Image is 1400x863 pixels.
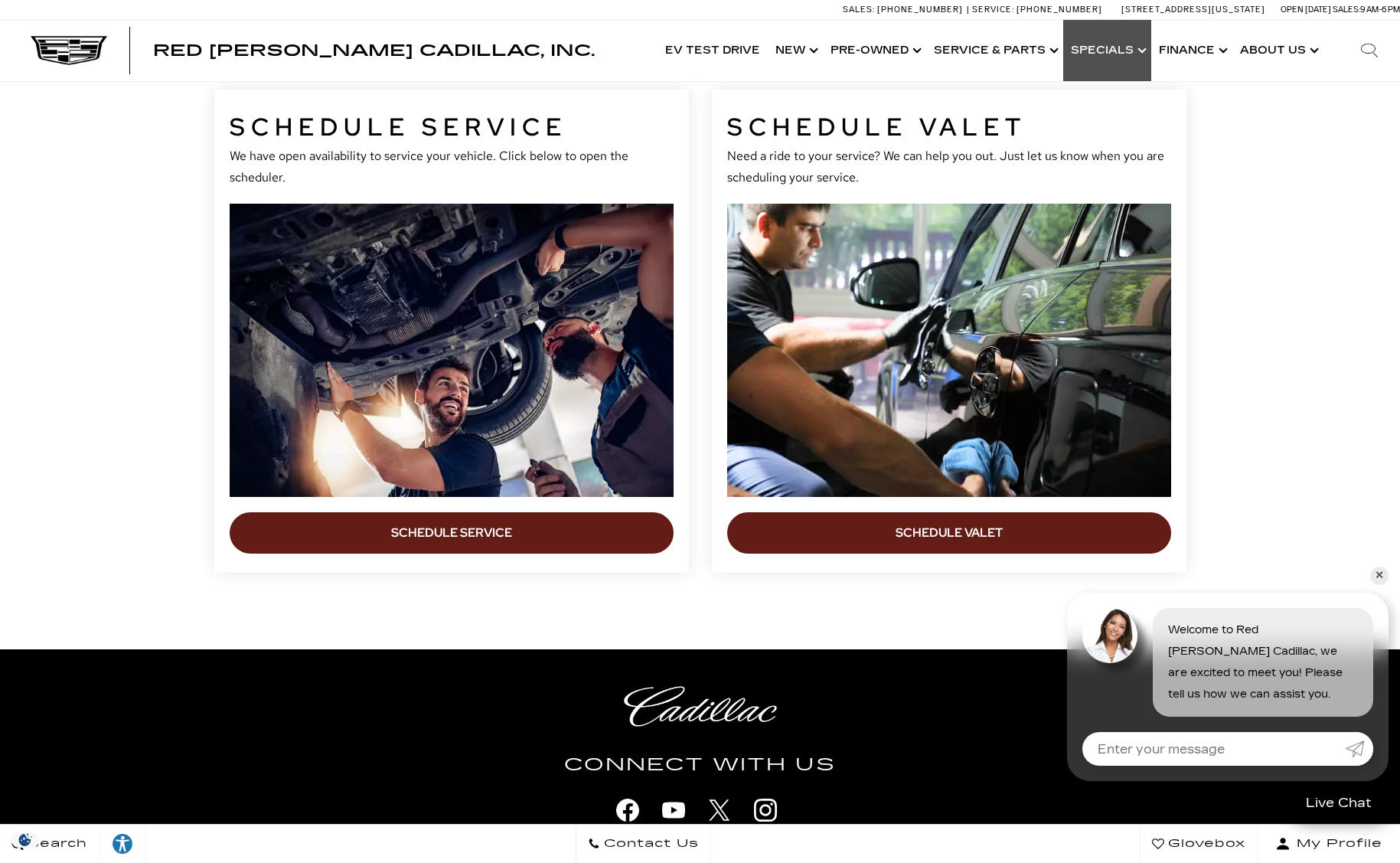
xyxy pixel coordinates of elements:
[700,791,739,829] a: X
[727,109,1171,145] h4: Schedule Valet
[8,832,43,848] section: Click to Open Cookie Consent Modal
[31,36,107,65] img: Cadillac Dark Logo with Cadillac White Text
[1063,20,1151,81] a: Specials
[207,686,1194,727] a: Cadillac Light Heritage Logo
[972,5,1014,15] span: Service:
[576,825,711,863] a: Contact Us
[1258,825,1400,863] button: Open user profile menu
[100,825,146,863] a: Explore your accessibility options
[1339,20,1400,81] div: Search
[1153,608,1373,717] div: Welcome to Red [PERSON_NAME] Cadillac, we are excited to meet you! Please tell us how we can assi...
[1082,608,1137,663] img: Agent profile photo
[1298,794,1379,812] span: Live Chat
[768,20,823,81] a: New
[843,5,967,14] a: Sales: [PHONE_NUMBER]
[843,5,875,15] span: Sales:
[153,43,595,58] a: Red [PERSON_NAME] Cadillac, Inc.
[727,145,1171,188] p: Need a ride to your service? We can help you out. Just let us know when you are scheduling your s...
[823,20,926,81] a: Pre-Owned
[1360,5,1400,15] span: 9 AM-6 PM
[1291,833,1382,855] span: My Profile
[1289,785,1389,821] a: Live Chat
[600,833,699,855] span: Contact Us
[1121,5,1265,15] a: [STREET_ADDRESS][US_STATE]
[207,751,1194,779] h4: Connect With Us
[877,5,963,15] span: [PHONE_NUMBER]
[8,832,43,848] img: Opt-Out Icon
[1232,20,1323,81] a: About Us
[746,791,785,829] a: instagram
[624,686,777,727] img: Cadillac Light Heritage Logo
[926,20,1063,81] a: Service & Parts
[1151,20,1232,81] a: Finance
[1082,732,1346,766] input: Enter your message
[1017,5,1102,15] span: [PHONE_NUMBER]
[1140,825,1258,863] a: Glovebox
[24,833,87,855] span: Search
[100,832,145,855] div: Explore your accessibility options
[967,5,1106,14] a: Service: [PHONE_NUMBER]
[658,20,768,81] a: EV Test Drive
[230,512,674,554] a: Schedule Service
[1281,5,1331,15] span: Open [DATE]
[153,41,595,60] span: Red [PERSON_NAME] Cadillac, Inc.
[727,204,1171,497] img: Schedule Valet
[609,791,647,829] a: facebook
[230,145,674,188] p: We have open availability to service your vehicle. Click below to open the scheduler.
[727,512,1171,554] a: Schedule Valet
[1346,732,1373,766] a: Submit
[654,791,693,829] a: youtube
[1333,5,1360,15] span: Sales:
[1164,833,1245,855] span: Glovebox
[230,109,674,145] h4: Schedule Service
[230,204,674,497] img: Schedule Service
